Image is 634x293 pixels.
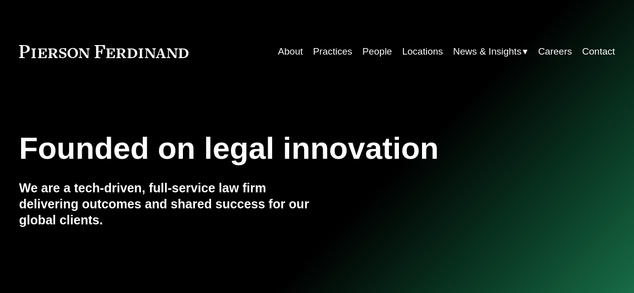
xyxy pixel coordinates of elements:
[582,42,615,61] a: Contact
[453,43,521,60] span: News & Insights
[19,180,317,228] h4: We are a tech-driven, full-service law firm delivering outcomes and shared success for our global...
[402,42,443,61] a: Locations
[19,131,516,166] h1: Founded on legal innovation
[278,42,303,61] a: About
[453,42,528,61] a: folder dropdown
[538,42,572,61] a: Careers
[362,42,392,61] a: People
[313,42,352,61] a: Practices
